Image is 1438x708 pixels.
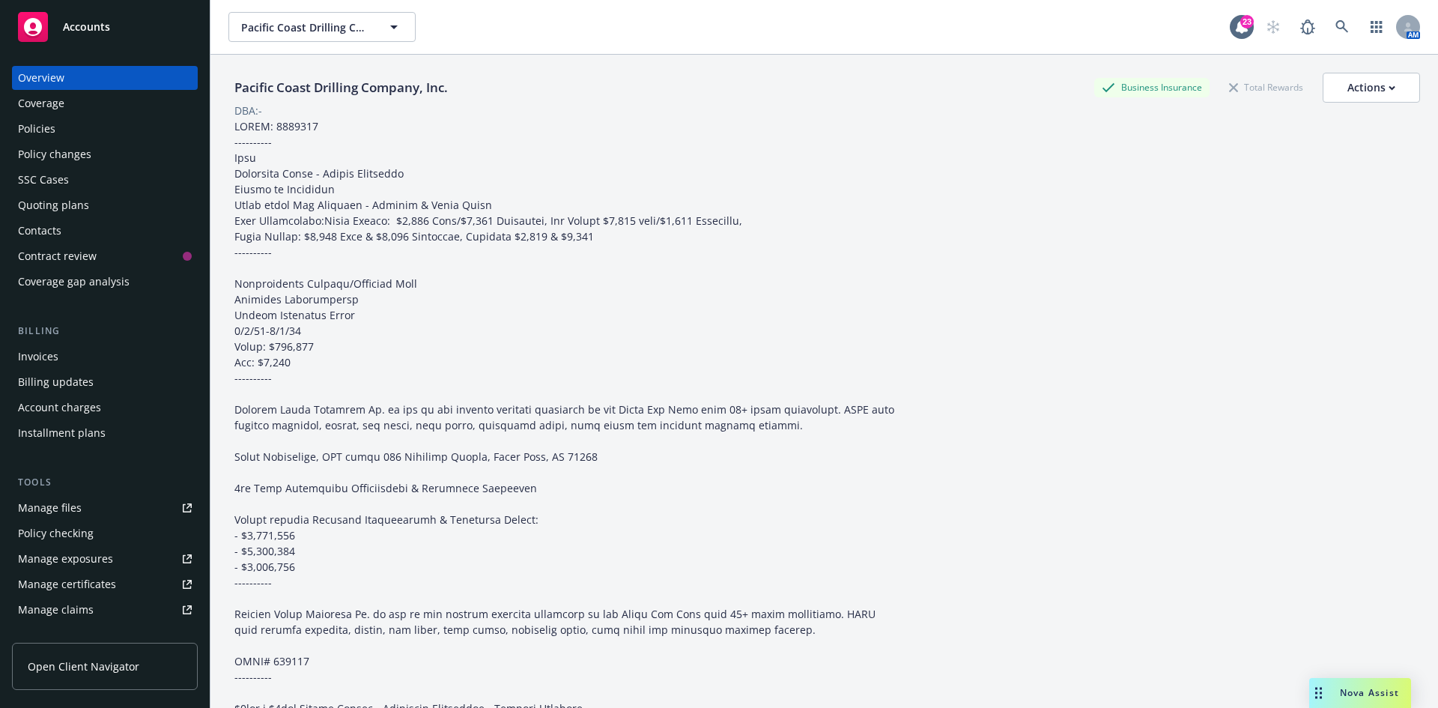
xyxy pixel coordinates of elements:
a: Manage BORs [12,623,198,647]
a: Manage claims [12,598,198,622]
a: Search [1327,12,1357,42]
a: Installment plans [12,421,198,445]
button: Nova Assist [1309,678,1411,708]
div: Overview [18,66,64,90]
a: Policy changes [12,142,198,166]
a: Switch app [1362,12,1392,42]
div: Manage certificates [18,572,116,596]
div: Manage BORs [18,623,88,647]
span: Open Client Navigator [28,659,139,674]
div: Contract review [18,244,97,268]
div: Actions [1347,73,1395,102]
a: Billing updates [12,370,198,394]
a: Coverage gap analysis [12,270,198,294]
div: Drag to move [1309,678,1328,708]
div: Tools [12,475,198,490]
span: Nova Assist [1340,686,1399,699]
div: Total Rewards [1222,78,1311,97]
div: Manage files [18,496,82,520]
div: Policy changes [18,142,91,166]
div: Pacific Coast Drilling Company, Inc. [228,78,454,97]
div: Quoting plans [18,193,89,217]
a: Accounts [12,6,198,48]
span: Accounts [63,21,110,33]
div: Policy checking [18,521,94,545]
a: Policy checking [12,521,198,545]
div: Contacts [18,219,61,243]
a: Coverage [12,91,198,115]
button: Pacific Coast Drilling Company, Inc. [228,12,416,42]
div: DBA: - [234,103,262,118]
span: Pacific Coast Drilling Company, Inc. [241,19,371,35]
a: Contract review [12,244,198,268]
div: 23 [1240,15,1254,28]
a: Account charges [12,396,198,420]
div: Business Insurance [1094,78,1210,97]
div: Installment plans [18,421,106,445]
button: Actions [1323,73,1420,103]
a: Manage certificates [12,572,198,596]
a: Quoting plans [12,193,198,217]
div: Billing [12,324,198,339]
div: Coverage gap analysis [18,270,130,294]
a: Manage exposures [12,547,198,571]
div: Account charges [18,396,101,420]
div: Billing updates [18,370,94,394]
div: Policies [18,117,55,141]
a: Contacts [12,219,198,243]
a: Invoices [12,345,198,369]
a: Start snowing [1258,12,1288,42]
div: Invoices [18,345,58,369]
div: SSC Cases [18,168,69,192]
div: Coverage [18,91,64,115]
div: Manage exposures [18,547,113,571]
a: Report a Bug [1293,12,1323,42]
a: Manage files [12,496,198,520]
a: Policies [12,117,198,141]
a: SSC Cases [12,168,198,192]
a: Overview [12,66,198,90]
div: Manage claims [18,598,94,622]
